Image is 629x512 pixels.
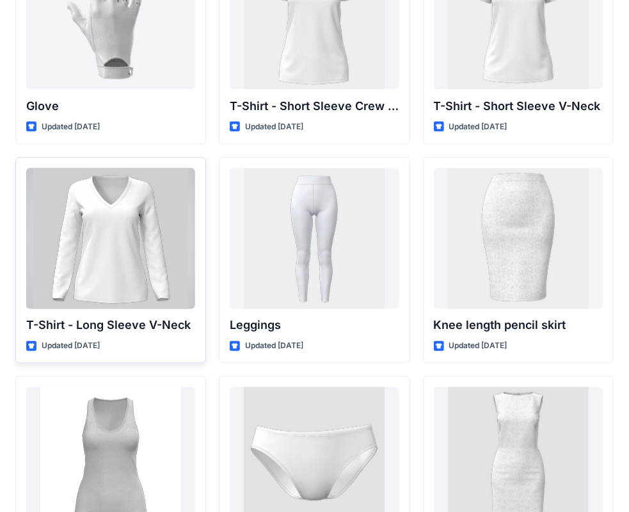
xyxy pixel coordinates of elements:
[42,340,100,353] p: Updated [DATE]
[434,317,603,335] p: Knee length pencil skirt
[230,97,399,115] p: T-Shirt - Short Sleeve Crew Neck
[26,168,195,309] a: T-Shirt - Long Sleeve V-Neck
[42,120,100,134] p: Updated [DATE]
[245,120,303,134] p: Updated [DATE]
[245,340,303,353] p: Updated [DATE]
[26,97,195,115] p: Glove
[434,168,603,309] a: Knee length pencil skirt
[230,317,399,335] p: Leggings
[26,317,195,335] p: T-Shirt - Long Sleeve V-Neck
[434,97,603,115] p: T-Shirt - Short Sleeve V-Neck
[449,340,507,353] p: Updated [DATE]
[449,120,507,134] p: Updated [DATE]
[230,168,399,309] a: Leggings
